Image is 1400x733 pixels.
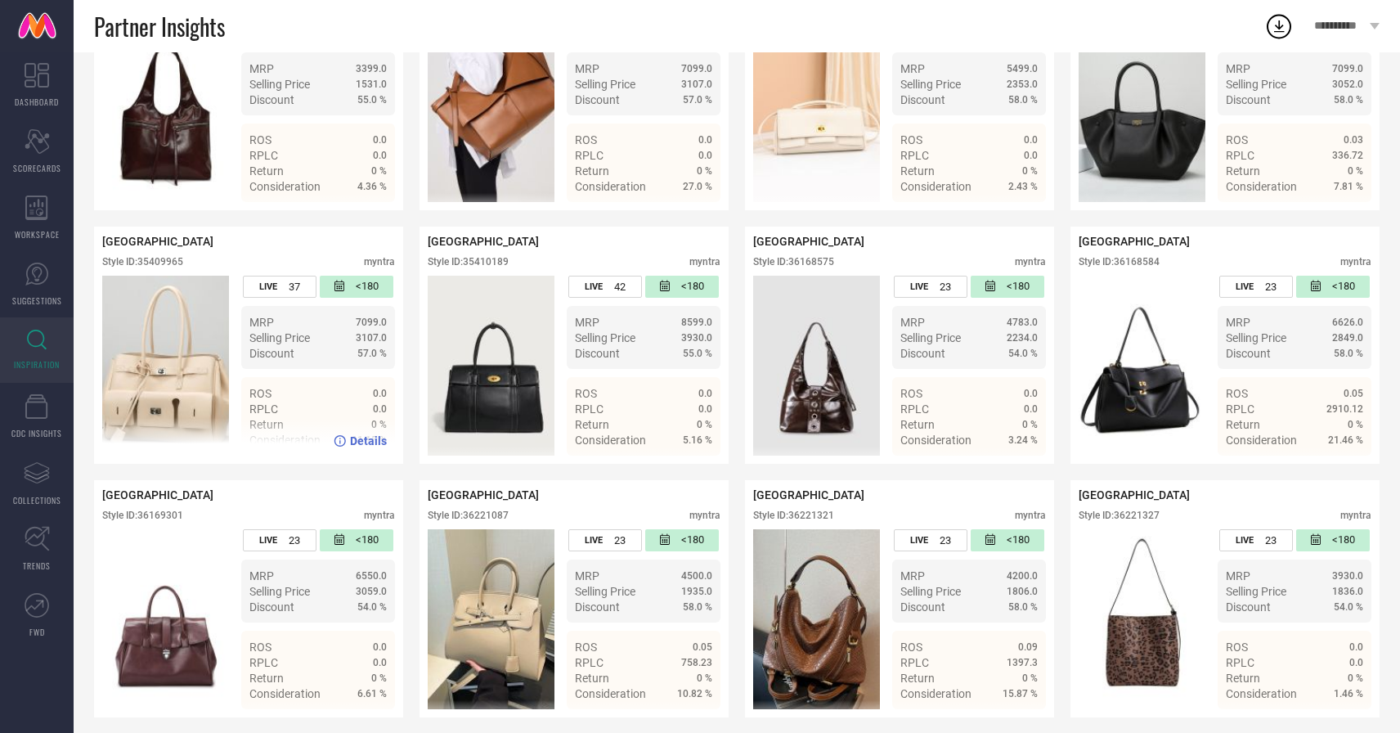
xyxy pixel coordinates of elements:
a: Details [1310,717,1363,730]
span: 3107.0 [681,79,712,90]
span: 23 [1265,534,1277,546]
img: Style preview image [102,276,229,456]
span: MRP [249,316,274,329]
span: ROS [1226,133,1248,146]
span: 0 % [697,672,712,684]
span: Return [575,672,609,685]
span: [GEOGRAPHIC_DATA] [428,235,539,248]
span: 27.0 % [683,181,712,192]
span: 0 % [1022,419,1038,430]
span: 0.0 [1349,657,1363,668]
span: Discount [249,347,294,360]
span: Discount [900,347,945,360]
span: <180 [1332,280,1355,294]
span: Details [675,209,712,223]
span: 3059.0 [356,586,387,597]
span: MRP [575,316,599,329]
span: ROS [249,641,271,654]
span: Selling Price [1226,331,1286,344]
span: 58.0 % [1334,348,1363,359]
span: 7099.0 [1332,63,1363,74]
div: Click to view image [428,276,554,456]
span: Details [1326,463,1363,476]
span: RPLC [575,402,604,416]
span: 0.0 [373,403,387,415]
span: 2.43 % [1008,181,1038,192]
span: FWD [29,626,45,638]
span: RPLC [900,402,929,416]
a: Details [659,209,712,223]
span: 6626.0 [1332,317,1363,328]
span: WORKSPACE [15,228,60,241]
div: Number of days since the style was first listed on the platform [645,529,719,551]
span: 1935.0 [681,586,712,597]
img: Style preview image [428,529,554,709]
span: 58.0 % [683,601,712,613]
span: 0 % [1022,672,1038,684]
span: RPLC [1226,656,1254,669]
span: Details [1001,209,1038,223]
span: LIVE [1236,535,1254,546]
span: Details [675,717,712,730]
span: 58.0 % [1334,94,1363,106]
img: Style preview image [102,22,229,202]
div: myntra [1015,510,1046,521]
a: Details [1310,463,1363,476]
div: Number of days the style has been live on the platform [1219,276,1293,298]
span: Consideration [900,687,971,700]
span: MRP [575,62,599,75]
span: 0.0 [698,150,712,161]
span: Return [1226,164,1260,178]
span: ROS [249,387,271,400]
span: [GEOGRAPHIC_DATA] [1079,235,1190,248]
span: ROS [575,133,597,146]
span: Discount [1226,93,1271,106]
span: INSPIRATION [14,358,60,371]
span: Selling Price [900,78,961,91]
span: 23 [1265,281,1277,293]
span: 3.24 % [1008,434,1038,446]
div: myntra [1340,510,1371,521]
div: Click to view image [102,276,229,456]
span: 2353.0 [1007,79,1038,90]
span: 55.0 % [357,94,387,106]
span: 0.0 [1024,388,1038,399]
span: [GEOGRAPHIC_DATA] [428,488,539,501]
span: 0.0 [698,388,712,399]
span: MRP [249,62,274,75]
span: Details [675,463,712,476]
span: 54.0 % [1008,348,1038,359]
img: Style preview image [753,276,880,456]
span: 3399.0 [356,63,387,74]
span: 1397.3 [1007,657,1038,668]
div: Click to view image [1079,22,1205,202]
span: 0 % [697,165,712,177]
div: Click to view image [753,529,880,709]
span: Consideration [575,434,646,447]
span: 4.36 % [357,181,387,192]
span: Selling Price [900,585,961,598]
span: Details [350,209,387,223]
span: 54.0 % [1334,601,1363,613]
span: 2234.0 [1007,332,1038,344]
span: Return [1226,672,1260,685]
a: Details [659,463,712,476]
span: Details [1326,209,1363,223]
span: 3052.0 [1332,79,1363,90]
span: <180 [356,280,379,294]
span: RPLC [1226,149,1254,162]
span: Partner Insights [94,10,225,43]
span: 0.0 [1024,150,1038,161]
span: ROS [900,641,922,654]
span: 0 % [1348,165,1363,177]
span: 758.23 [681,657,712,668]
div: Number of days since the style was first listed on the platform [971,529,1044,551]
span: 58.0 % [1008,601,1038,613]
span: MRP [900,316,925,329]
span: <180 [1007,533,1030,547]
img: Style preview image [753,22,880,202]
span: 0.0 [1024,134,1038,146]
div: Style ID: 36168584 [1079,256,1160,268]
span: 2849.0 [1332,332,1363,344]
span: RPLC [575,149,604,162]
